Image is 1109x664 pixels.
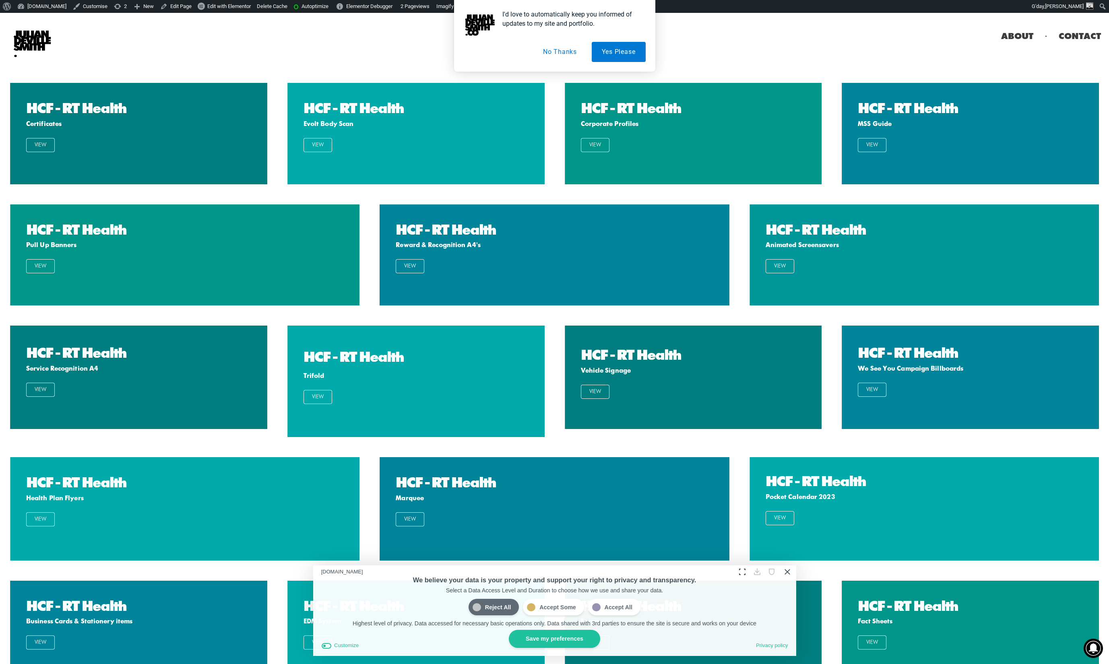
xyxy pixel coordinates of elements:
span: View [26,635,55,650]
h2: HCF - RT Health [304,352,537,364]
span: View [581,385,609,399]
div: Fact Sheets [858,618,1091,626]
h2: HCF - RT Health [396,221,721,242]
label: Accept All [588,599,640,616]
div: Health Plan Flyers [26,495,351,503]
div: Service Recognition A4 [26,365,259,373]
div: Trifold [304,364,537,380]
button: Customize [321,641,359,650]
a: HCF - RT HealthReward & Recognition A4's View [380,204,729,306]
span: View [26,383,55,397]
span: View [858,635,886,650]
div: Pocket Calendar 2023 [766,493,1091,501]
div: Animated Screensavers [766,241,1091,250]
a: HCF - RT HealthEvolt Body Scan VIEW [287,83,545,184]
div: Pull Up Banners [26,241,351,250]
span: VIEW [766,511,794,525]
div: EDM System [304,618,537,626]
div: I'd love to automatically keep you informed of updates to​ my site and portfolio. [496,10,646,28]
h2: HCF - RT Health [26,221,351,242]
h2: HCF - RT Health [304,99,537,120]
a: HCF - RT HealthHealth Plan Flyers VIEW [10,457,359,561]
h2: HCF - RT Health [581,346,814,367]
a: VIEW [304,635,332,650]
a: HCF - RT Health Trifold View [287,326,545,437]
div: Marquee [396,495,721,503]
div: Reward & Recognition A4's [396,241,721,250]
p: Highest level of privacy. Data accessed for necessary basic operations only. Data shared with 3rd... [321,619,788,628]
span: VIEW [581,138,609,152]
span: VIEW [304,138,332,152]
a: HCF - RT HealthService Recognition A4 View [10,326,267,429]
button: Privacy policy [756,641,788,650]
span: View [396,259,424,273]
button: Close Cookie Compliance [781,565,793,578]
div: [DOMAIN_NAME] [321,567,363,577]
span: VIEW [26,512,55,526]
a: HCF - RT HealthPocket Calendar 2023 VIEW [750,457,1099,561]
button: Save my preferences [509,630,600,648]
h2: HCF - RT Health [766,472,1091,493]
h2: HCF - RT Health [858,344,1091,365]
div: We See You Campaign Billboards [858,365,1091,373]
h2: HCF - RT Health [304,597,537,618]
span: View [766,259,794,273]
div: Corporate Profiles [581,120,814,128]
button: Download Consent [751,565,763,578]
h2: HCF - RT Health [581,99,814,120]
span: We believe your data is your property and support your right to privacy and transparency. [413,576,696,584]
div: Evolt Body Scan [304,120,537,128]
a: HCF - RT HealthVehicle Signage View [565,326,822,429]
a: HCF - RT HealthCertificates View [10,83,267,184]
h2: HCF - RT Health [858,99,1091,120]
h2: HCF - RT Health [26,344,259,365]
label: Accept Some [523,599,584,616]
div: Vehicle Signage [581,367,814,375]
h2: HCF - RT Health [26,99,259,120]
a: HCF - RT HealthCorporate Profiles VIEW [565,83,822,184]
span: View [304,390,332,404]
h2: HCF - RT Health [26,597,259,618]
button: No Thanks [533,42,587,62]
span: View [858,383,886,397]
button: Protection Status: Off [766,565,778,578]
label: Reject All [469,599,519,616]
div: Select a Data Access Level and Duration to choose how we use and share your data. [321,586,788,595]
button: Expand Toggle [736,565,748,578]
div: Business Cards & Stationery items [26,618,259,626]
button: Yes Please [592,42,646,62]
span: View [26,259,55,273]
h2: HCF - RT Health [26,473,351,495]
h2: HCF - RT Health [766,221,1091,242]
h2: HCF - RT Health [396,473,721,495]
div: MSS Guide [858,120,1091,128]
div: Certificates [26,120,259,128]
h2: HCF - RT Health [858,597,1091,618]
span: View [858,138,886,152]
a: HCF - RT HealthAnimated Screensavers View [750,204,1099,306]
a: HCF - RT HealthPull Up Banners View [10,204,359,306]
span: VIEW [396,512,424,526]
span: View [26,138,55,152]
a: HCF - RT HealthMarquee VIEW [380,457,729,561]
img: notification icon [464,10,496,42]
a: HCF - RT HealthMSS Guide View [842,83,1099,184]
a: HCF - RT HealthWe See You Campaign Billboards View [842,326,1099,429]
